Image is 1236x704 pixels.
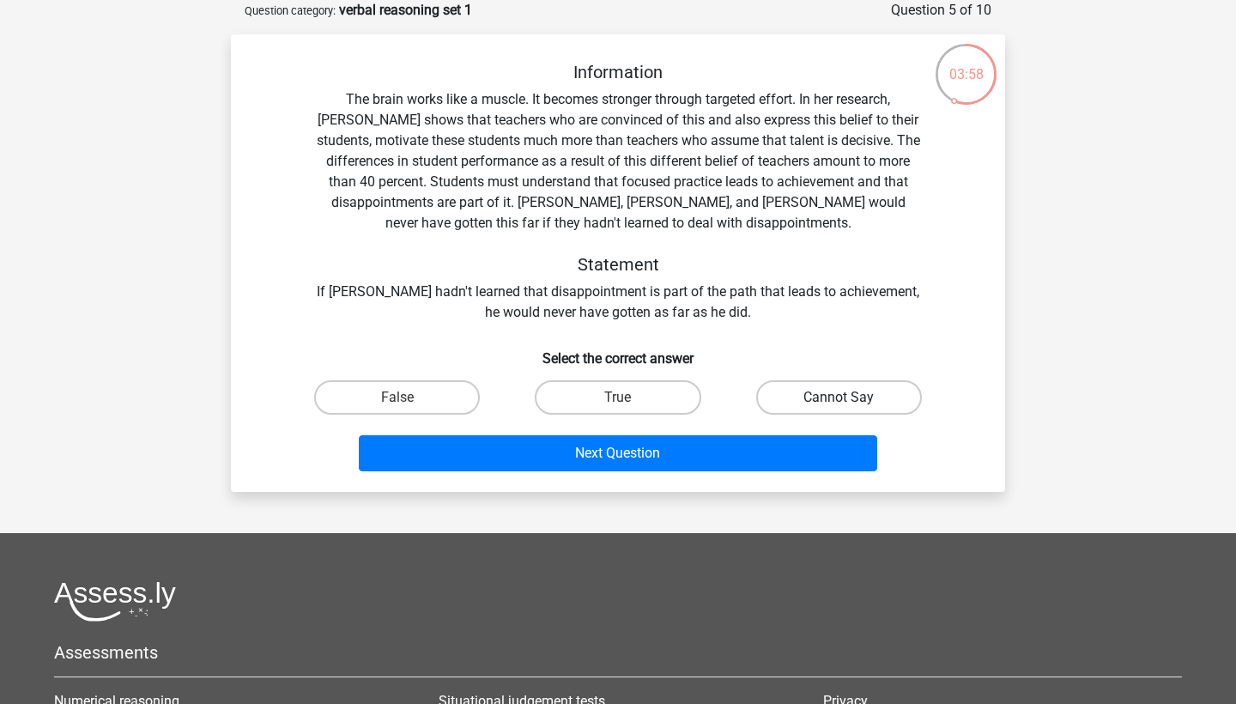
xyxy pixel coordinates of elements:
strong: verbal reasoning set 1 [339,2,472,18]
img: Assessly logo [54,581,176,622]
label: Cannot Say [756,380,922,415]
h5: Assessments [54,642,1182,663]
h5: Information [313,62,923,82]
button: Next Question [359,435,878,471]
div: 03:58 [934,42,998,85]
label: False [314,380,480,415]
label: True [535,380,700,415]
h5: Statement [313,254,923,275]
h6: Select the correct answer [258,337,978,367]
div: The brain works like a muscle. It becomes stronger through targeted effort. In her research, [PER... [258,62,978,323]
small: Question category: [245,4,336,17]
